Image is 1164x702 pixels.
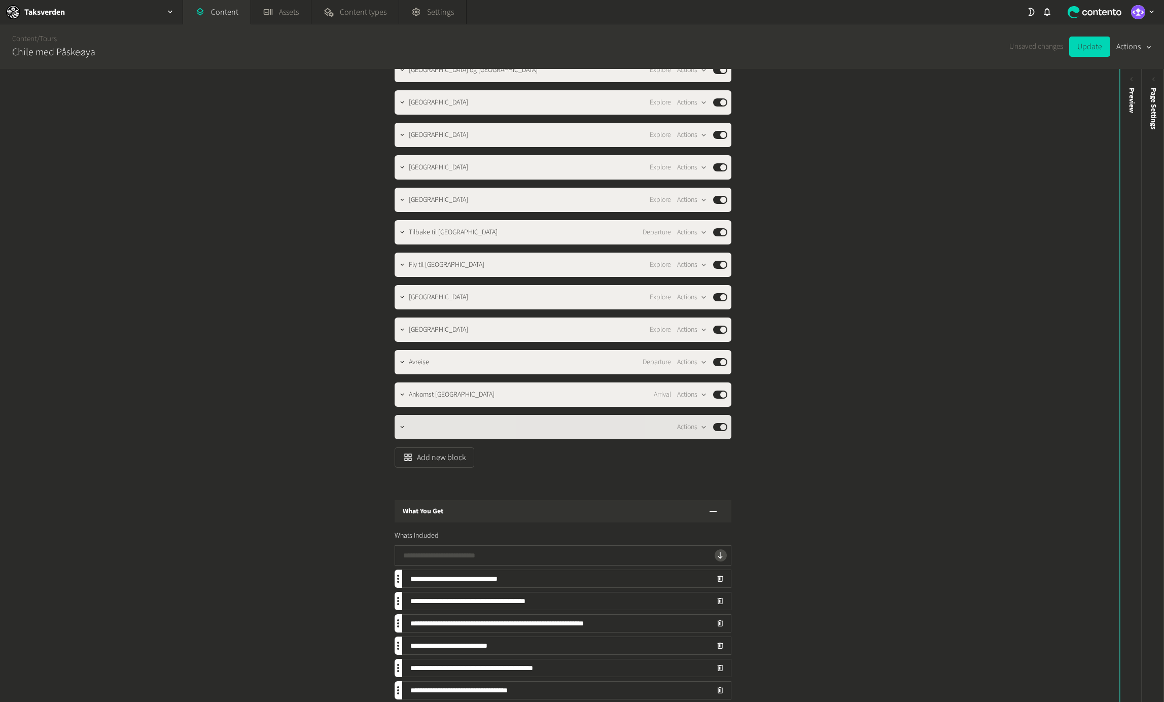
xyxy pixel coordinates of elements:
button: Actions [677,421,707,433]
span: Departure [643,227,671,238]
button: Actions [677,389,707,401]
button: Actions [677,226,707,238]
button: Actions [677,161,707,173]
button: Actions [677,259,707,271]
span: Fly til Puerto Montt [409,260,484,270]
span: Explore [650,195,671,205]
div: Preview [1126,88,1137,113]
span: Explore [650,65,671,76]
span: Påskeøya [409,195,468,205]
h2: Chile med Påskeøya [12,45,95,60]
span: Avreise [409,357,429,368]
span: Departure [643,357,671,368]
button: Actions [677,356,707,368]
span: Ankomst Oslo [409,390,495,400]
span: Valparaíso og Viña del Mar [409,65,538,76]
span: Whats Included [395,531,439,541]
button: Actions [677,64,707,76]
h2: Taksverden [24,6,65,18]
a: Tours [40,33,57,44]
button: Actions [677,291,707,303]
button: Actions [677,96,707,109]
span: Påskeøya [409,162,468,173]
span: Explore [650,97,671,108]
span: Arrival [654,390,671,400]
span: Explore [650,162,671,173]
span: Påskeøya [409,130,468,141]
img: Taksverden [6,5,20,19]
span: Unsaved changes [1009,41,1063,53]
h3: What You Get [403,506,443,517]
span: Påskeøya [409,97,468,108]
img: Eirik Kyrkjeeide [1131,5,1145,19]
button: Actions [1116,37,1152,57]
span: Content types [340,6,386,18]
span: Tilbake til Santiago [409,227,498,238]
a: Content [12,33,37,44]
span: Explore [650,325,671,335]
span: Explore [650,292,671,303]
span: Page Settings [1148,88,1159,129]
button: Actions [677,324,707,336]
span: Explore [650,130,671,141]
span: Settings [427,6,454,18]
span: / [37,33,40,44]
button: Update [1069,37,1110,57]
span: Puerto Varas [409,292,468,303]
span: Explore [650,260,671,270]
button: Actions [677,129,707,141]
button: Actions [677,194,707,206]
span: Puerto Varas [409,325,468,335]
button: Add new block [395,447,474,468]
